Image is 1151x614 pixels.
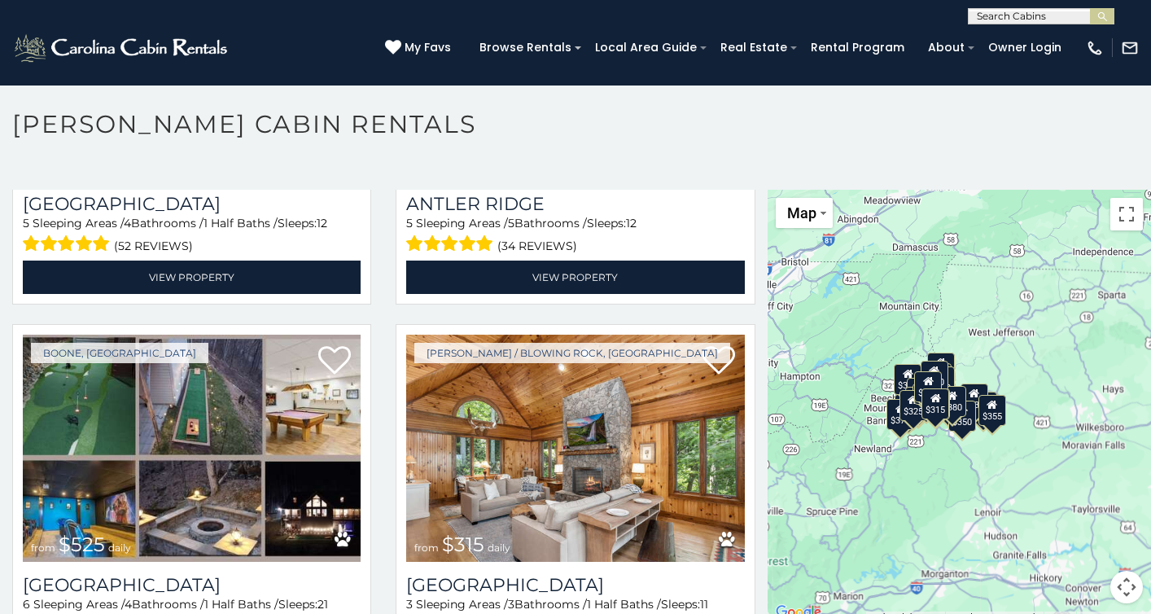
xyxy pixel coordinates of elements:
[31,542,55,554] span: from
[508,597,514,612] span: 3
[587,597,661,612] span: 1 Half Baths /
[1086,39,1104,57] img: phone-regular-white.png
[406,574,744,596] h3: Chimney Island
[23,215,361,257] div: Sleeping Areas / Bathrooms / Sleeps:
[317,597,328,612] span: 21
[125,597,132,612] span: 4
[712,35,795,60] a: Real Estate
[59,533,105,556] span: $525
[114,235,193,257] span: (52 reviews)
[108,542,131,554] span: daily
[204,216,278,230] span: 1 Half Baths /
[895,364,922,395] div: $305
[406,574,744,596] a: [GEOGRAPHIC_DATA]
[23,574,361,596] a: [GEOGRAPHIC_DATA]
[23,193,361,215] h3: Diamond Creek Lodge
[406,215,744,257] div: Sleeping Areas / Bathrooms / Sleeps:
[980,35,1070,60] a: Owner Login
[23,193,361,215] a: [GEOGRAPHIC_DATA]
[317,216,327,230] span: 12
[442,533,484,556] span: $315
[508,216,514,230] span: 5
[23,335,361,561] img: Wildlife Manor
[887,399,915,430] div: $375
[318,344,351,379] a: Add to favorites
[803,35,912,60] a: Rental Program
[587,35,705,60] a: Local Area Guide
[23,335,361,561] a: Wildlife Manor from $525 daily
[776,198,833,228] button: Change map style
[787,204,816,221] span: Map
[31,343,208,363] a: Boone, [GEOGRAPHIC_DATA]
[961,384,988,414] div: $930
[12,32,232,64] img: White-1-2.png
[626,216,637,230] span: 12
[406,193,744,215] a: Antler Ridge
[124,216,131,230] span: 4
[414,542,439,554] span: from
[1110,198,1143,230] button: Toggle fullscreen view
[23,574,361,596] h3: Wildlife Manor
[406,335,744,561] a: Chimney Island from $315 daily
[414,343,730,363] a: [PERSON_NAME] / Blowing Rock, [GEOGRAPHIC_DATA]
[23,261,361,294] a: View Property
[471,35,580,60] a: Browse Rentals
[913,384,941,414] div: $225
[497,235,577,257] span: (34 reviews)
[405,39,451,56] span: My Favs
[406,261,744,294] a: View Property
[1110,571,1143,603] button: Map camera controls
[23,597,30,612] span: 6
[914,371,942,402] div: $349
[23,216,29,230] span: 5
[939,386,966,417] div: $380
[204,597,278,612] span: 1 Half Baths /
[385,39,455,57] a: My Favs
[920,35,973,60] a: About
[921,388,949,419] div: $315
[921,361,948,392] div: $320
[978,395,1006,426] div: $355
[906,387,934,418] div: $395
[927,353,955,384] div: $525
[1121,39,1139,57] img: mail-regular-white.png
[406,597,413,612] span: 3
[488,542,510,554] span: daily
[899,390,927,421] div: $325
[406,335,744,561] img: Chimney Island
[406,216,413,230] span: 5
[700,597,708,612] span: 11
